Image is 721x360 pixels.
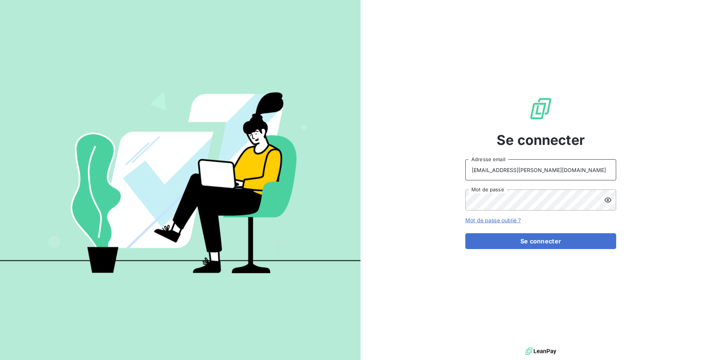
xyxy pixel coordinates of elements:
[497,130,585,150] span: Se connecter
[465,233,616,249] button: Se connecter
[465,159,616,180] input: placeholder
[465,217,521,223] a: Mot de passe oublié ?
[525,346,556,357] img: logo
[529,97,553,121] img: Logo LeanPay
